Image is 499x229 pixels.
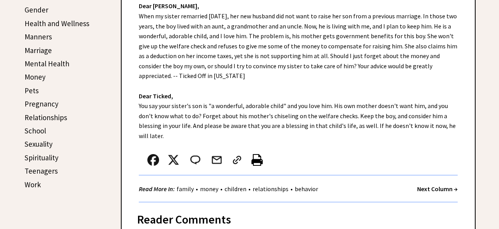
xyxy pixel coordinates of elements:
a: behavior [293,185,320,193]
a: Manners [25,32,52,41]
a: Next Column → [417,185,458,193]
img: link_02.png [231,154,243,166]
a: Sexuality [25,139,53,149]
a: Spirituality [25,153,58,162]
img: facebook.png [147,154,159,166]
a: Money [25,72,46,82]
img: mail.png [211,154,223,166]
div: • • • • [139,184,320,194]
a: Health and Wellness [25,19,89,28]
strong: Dear [PERSON_NAME], [139,2,199,10]
a: Marriage [25,46,52,55]
img: printer%20icon.png [251,154,263,166]
a: Mental Health [25,59,69,68]
a: School [25,126,46,135]
a: Teenagers [25,166,58,176]
a: Pets [25,86,39,95]
a: Work [25,180,41,189]
a: relationships [251,185,290,193]
strong: Read More In: [139,185,175,193]
div: Reader Comments [137,211,459,224]
a: children [223,185,248,193]
a: Relationships [25,113,67,122]
a: money [198,185,220,193]
strong: Dear Ticked, [139,92,173,100]
img: message_round%202.png [189,154,202,166]
a: Gender [25,5,48,14]
a: family [175,185,196,193]
a: Pregnancy [25,99,58,108]
img: x_small.png [168,154,179,166]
